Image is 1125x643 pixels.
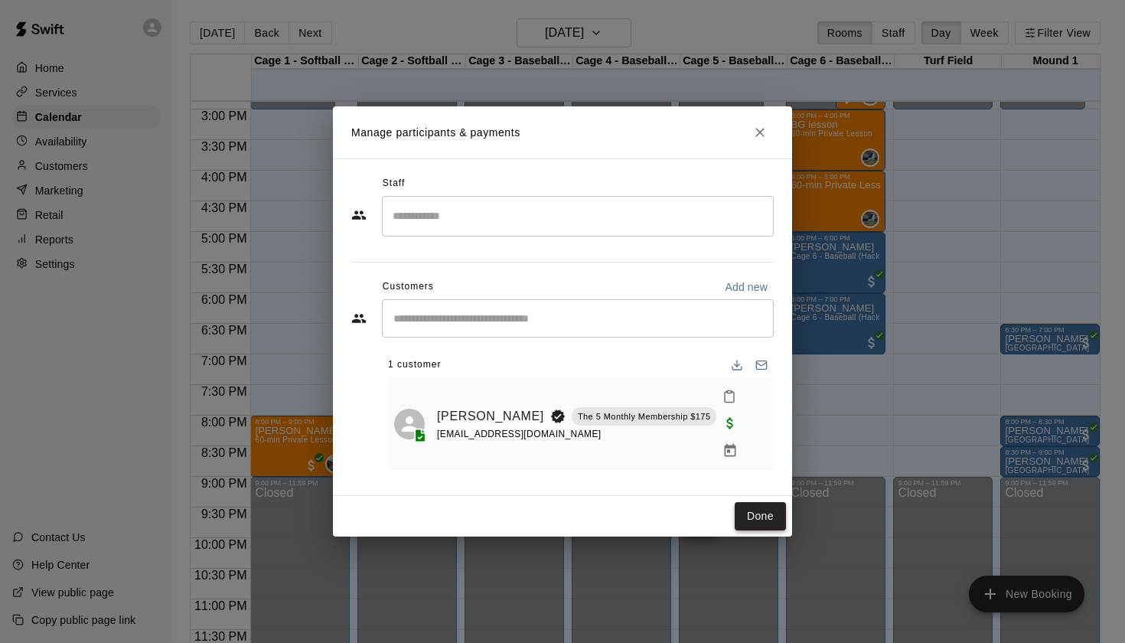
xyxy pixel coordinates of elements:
button: Add new [719,275,774,299]
span: Staff [383,171,405,196]
span: [EMAIL_ADDRESS][DOMAIN_NAME] [437,429,602,439]
div: Search staff [382,196,774,237]
div: Tristan Moncure [394,409,425,439]
button: Download list [725,353,749,377]
button: Email participants [749,353,774,377]
span: 1 customer [388,353,441,377]
p: The 5 Monthly Membership $175 [578,410,711,423]
p: Manage participants & payments [351,125,520,141]
svg: Booking Owner [550,409,566,424]
div: Start typing to search customers... [382,299,774,338]
button: Done [735,502,786,530]
button: Manage bookings & payment [716,437,744,465]
span: Customers [383,275,434,299]
button: Mark attendance [716,384,742,410]
button: Close [746,119,774,146]
svg: Staff [351,207,367,223]
svg: Customers [351,311,367,326]
a: [PERSON_NAME] [437,406,544,426]
span: Waived payment [716,416,744,429]
p: Add new [725,279,768,295]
